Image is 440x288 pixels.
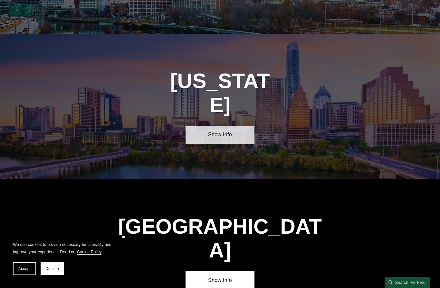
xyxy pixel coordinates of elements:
[186,126,254,144] a: Show Info
[385,277,430,288] a: Search this site
[45,266,59,271] span: Decline
[13,262,36,275] button: Accept
[6,235,122,282] section: Cookie banner
[13,241,116,256] p: We use cookies to provide necessary functionality and improve your experience. Read our .
[18,266,31,271] span: Accept
[168,69,272,117] h1: [US_STATE]
[41,262,64,275] button: Decline
[77,249,101,254] a: Cookie Policy
[117,215,323,263] h1: [GEOGRAPHIC_DATA]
